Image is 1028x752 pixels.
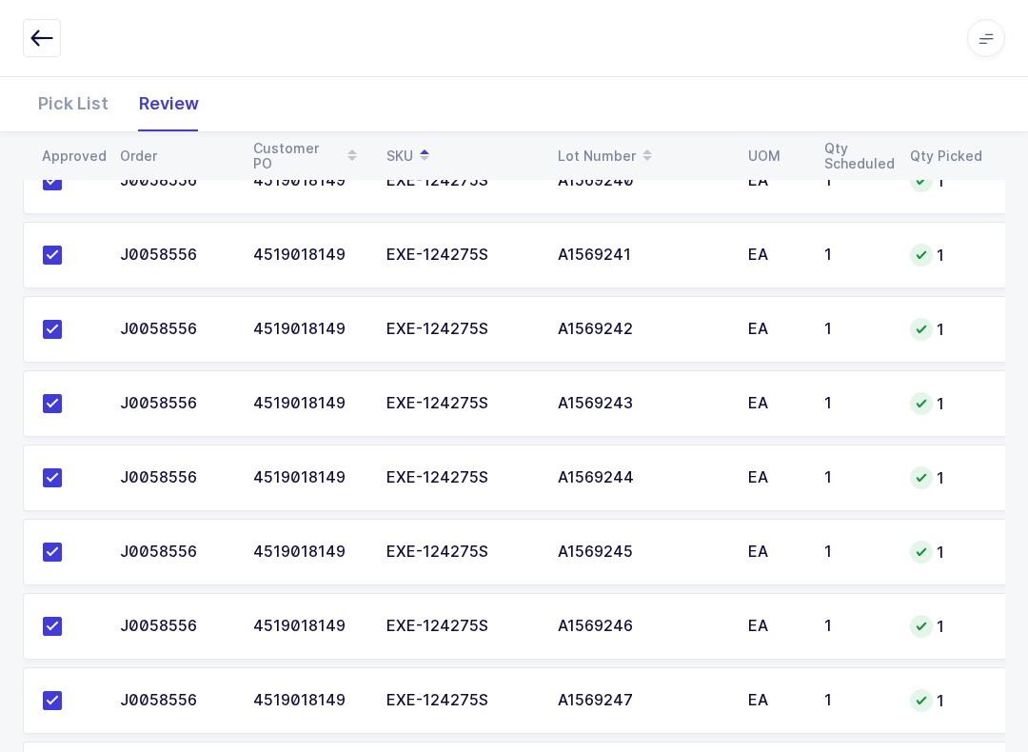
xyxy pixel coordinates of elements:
div: 1 [910,689,982,712]
div: 1 [824,395,887,412]
div: EA [748,544,801,561]
div: EXE-124275S [386,692,535,709]
div: J0058556 [120,395,230,412]
div: 4519018149 [253,469,364,486]
div: 1 [824,321,887,338]
div: Review [124,76,214,131]
div: A1569247 [558,692,725,709]
div: A1569244 [558,469,725,486]
div: EXE-124275S [386,321,535,338]
div: Pick List [23,76,124,131]
div: 1 [824,247,887,264]
div: EXE-124275S [386,618,535,635]
div: EXE-124275S [386,247,535,264]
div: UOM [748,148,801,164]
div: Qty Scheduled [824,141,887,171]
div: 1 [910,169,982,192]
div: 4519018149 [253,692,364,709]
div: SKU [386,140,535,172]
div: 1 [824,544,887,561]
div: 1 [910,615,982,638]
div: 1 [824,172,887,189]
div: 1 [824,692,887,709]
div: 4519018149 [253,172,364,189]
div: Lot Number [558,140,725,172]
div: J0058556 [120,321,230,338]
div: EXE-124275S [386,172,535,189]
div: 1 [910,392,982,415]
div: EXE-124275S [386,395,535,412]
div: 1 [910,466,982,489]
div: J0058556 [120,172,230,189]
div: 4519018149 [253,321,364,338]
div: A1569246 [558,618,725,635]
div: 4519018149 [253,618,364,635]
div: EA [748,395,801,412]
div: EXE-124275S [386,544,535,561]
div: Qty Picked [910,148,982,164]
div: J0058556 [120,247,230,264]
div: 1 [910,318,982,341]
div: Order [120,148,230,164]
div: A1569242 [558,321,725,338]
div: J0058556 [120,469,230,486]
div: EA [748,321,801,338]
div: A1569245 [558,544,725,561]
div: 1 [824,469,887,486]
div: EA [748,247,801,264]
div: EA [748,618,801,635]
div: A1569240 [558,172,725,189]
div: 4519018149 [253,247,364,264]
div: EXE-124275S [386,469,535,486]
div: 1 [910,244,982,267]
div: Customer PO [253,140,364,172]
div: EA [748,692,801,709]
div: J0058556 [120,692,230,709]
div: J0058556 [120,618,230,635]
div: 1 [824,618,887,635]
div: EA [748,172,801,189]
div: J0058556 [120,544,230,561]
div: 4519018149 [253,395,364,412]
div: Approved [42,148,97,164]
div: 1 [910,541,982,564]
div: A1569243 [558,395,725,412]
div: 4519018149 [253,544,364,561]
div: A1569241 [558,247,725,264]
div: EA [748,469,801,486]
